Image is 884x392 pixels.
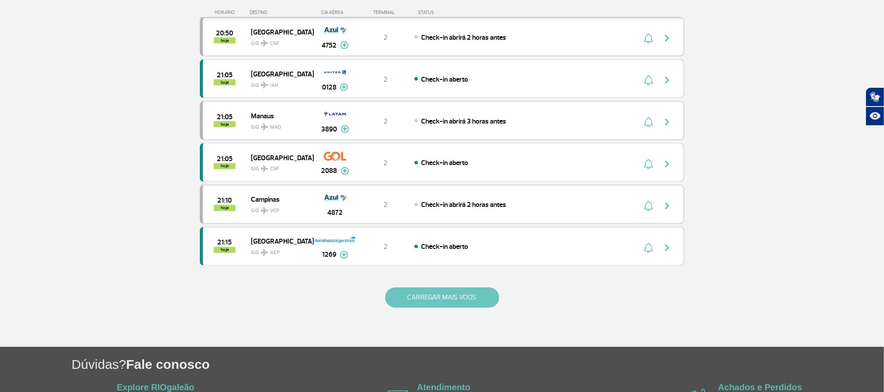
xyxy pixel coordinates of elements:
span: VCP [270,207,279,215]
div: DESTINO [250,10,314,15]
button: Abrir tradutor de língua de sinais. [866,87,884,107]
img: mais-info-painel-voo.svg [340,251,348,259]
img: seta-direita-painel-voo.svg [662,33,672,44]
span: Check-in aberto [421,75,468,84]
img: mais-info-painel-voo.svg [340,41,349,49]
span: hoje [214,163,236,169]
img: destiny_airplane.svg [261,207,268,214]
span: IAH [270,82,278,89]
span: 1269 [322,250,336,260]
span: CNF [270,40,279,48]
span: Fale conosco [126,358,210,372]
span: CNF [270,165,279,173]
img: seta-direita-painel-voo.svg [662,159,672,169]
img: sino-painel-voo.svg [644,117,653,127]
img: destiny_airplane.svg [261,124,268,131]
button: Abrir recursos assistivos. [866,107,884,126]
img: sino-painel-voo.svg [644,201,653,211]
span: GIG [251,119,307,131]
img: destiny_airplane.svg [261,165,268,172]
span: hoje [214,79,236,86]
span: Check-in abrirá 2 horas antes [421,201,506,210]
span: AEP [270,249,280,257]
span: 2 [384,159,387,168]
img: seta-direita-painel-voo.svg [662,75,672,86]
span: 2 [384,243,387,251]
span: 2025-08-27 21:05:00 [217,72,233,78]
span: 2025-08-27 21:10:00 [218,198,232,204]
span: Campinas [251,194,307,205]
span: 2025-08-27 21:15:00 [218,240,232,246]
img: seta-direita-painel-voo.svg [662,201,672,211]
span: Check-in aberto [421,243,468,251]
img: mais-info-painel-voo.svg [341,167,349,175]
span: GIG [251,35,307,48]
span: hoje [214,205,236,211]
span: 2 [384,75,387,84]
span: 2088 [322,166,337,176]
div: HORÁRIO [202,10,250,15]
span: 4752 [322,40,337,51]
span: GIG [251,161,307,173]
img: sino-painel-voo.svg [644,159,653,169]
span: 2025-08-27 21:05:00 [217,156,233,162]
img: seta-direita-painel-voo.svg [662,243,672,253]
img: destiny_airplane.svg [261,40,268,47]
img: sino-painel-voo.svg [644,33,653,44]
img: sino-painel-voo.svg [644,243,653,253]
span: 2 [384,117,387,126]
div: Plugin de acessibilidade da Hand Talk. [866,87,884,126]
span: 2025-08-27 21:05:00 [217,114,233,120]
span: [GEOGRAPHIC_DATA] [251,26,307,38]
img: mais-info-painel-voo.svg [340,83,348,91]
span: [GEOGRAPHIC_DATA] [251,68,307,79]
span: Check-in abrirá 3 horas antes [421,117,506,126]
span: hoje [214,121,236,127]
div: CIA AÉREA [313,10,357,15]
img: sino-painel-voo.svg [644,75,653,86]
span: hoje [214,38,236,44]
span: Manaus [251,110,307,121]
img: destiny_airplane.svg [261,82,268,89]
img: seta-direita-painel-voo.svg [662,117,672,127]
span: GIG [251,244,307,257]
button: CARREGAR MAIS VOOS [385,288,499,308]
span: hoje [214,247,236,253]
img: destiny_airplane.svg [261,249,268,256]
span: GIG [251,77,307,89]
span: [GEOGRAPHIC_DATA] [251,236,307,247]
span: 0128 [322,82,336,93]
img: mais-info-painel-voo.svg [341,125,349,133]
h1: Dúvidas? [72,356,884,374]
span: [GEOGRAPHIC_DATA] [251,152,307,163]
span: GIG [251,203,307,215]
span: Check-in abrirá 2 horas antes [421,33,506,42]
span: 2 [384,33,387,42]
span: 3890 [322,124,337,134]
span: MAO [270,124,281,131]
span: 2 [384,201,387,210]
span: Check-in aberto [421,159,468,168]
div: TERMINAL [357,10,414,15]
div: STATUS [414,10,485,15]
span: 2025-08-27 20:50:00 [216,30,233,36]
span: 4872 [328,208,343,218]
